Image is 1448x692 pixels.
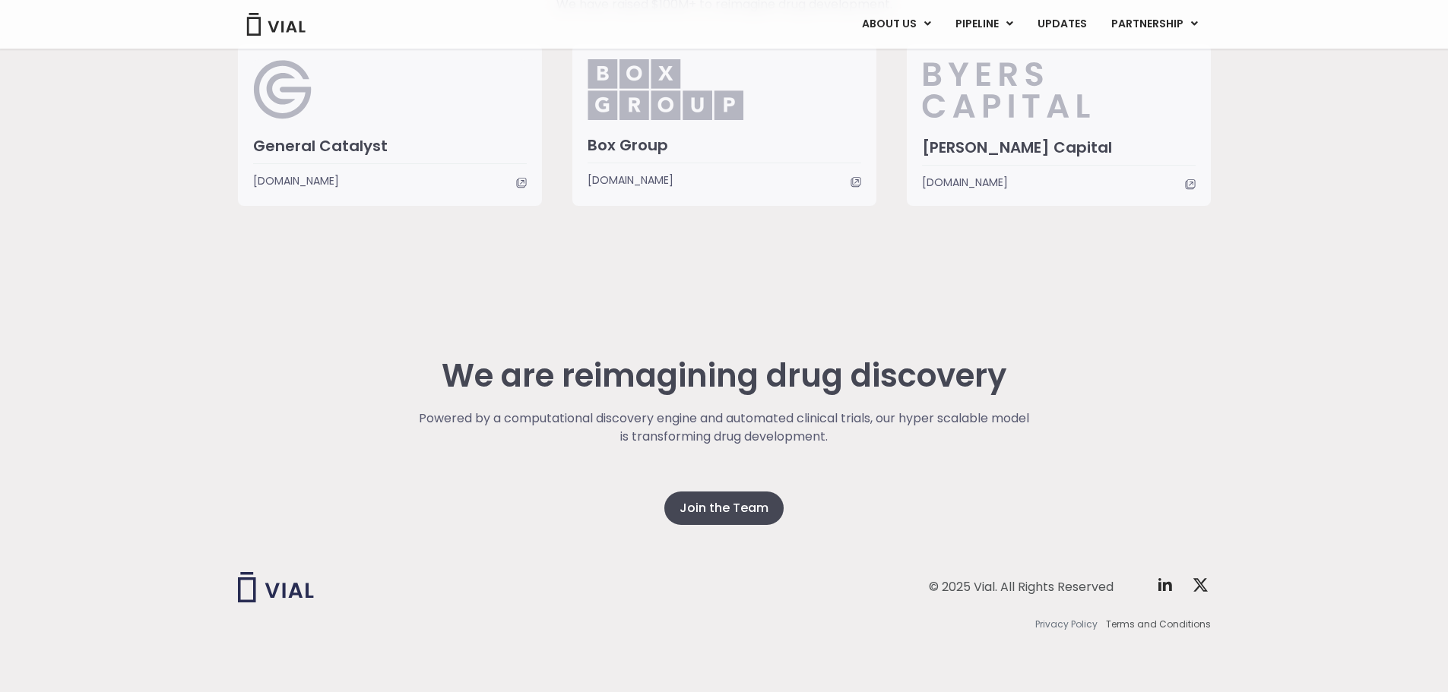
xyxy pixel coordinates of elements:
[922,59,1151,120] img: Byers_Capital.svg
[246,13,306,36] img: Vial Logo
[588,135,861,155] h3: Box Group
[588,172,673,188] span: [DOMAIN_NAME]
[922,174,1196,191] a: [DOMAIN_NAME]
[588,172,861,188] a: [DOMAIN_NAME]
[929,579,1114,596] div: © 2025 Vial. All Rights Reserved
[417,358,1031,394] h2: We are reimagining drug discovery
[922,137,1196,157] h3: [PERSON_NAME] Capital
[238,572,314,602] img: Vial logo wih "Vial" spelled out
[253,59,313,120] img: General Catalyst Logo
[253,136,527,156] h3: General Catalyst
[253,172,339,189] span: [DOMAIN_NAME]
[664,491,784,525] a: Join the Team
[588,59,743,120] img: Box_Group.png
[417,409,1031,446] p: Powered by a computational discovery engine and automated clinical trials, our hyper scalable mod...
[680,499,768,517] span: Join the Team
[253,172,527,189] a: [DOMAIN_NAME]
[1106,618,1211,631] a: Terms and Conditions
[1025,11,1098,37] a: UPDATES
[850,11,943,37] a: ABOUT USMenu Toggle
[1099,11,1210,37] a: PARTNERSHIPMenu Toggle
[943,11,1025,37] a: PIPELINEMenu Toggle
[922,174,1008,191] span: [DOMAIN_NAME]
[1035,618,1098,631] a: Privacy Policy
